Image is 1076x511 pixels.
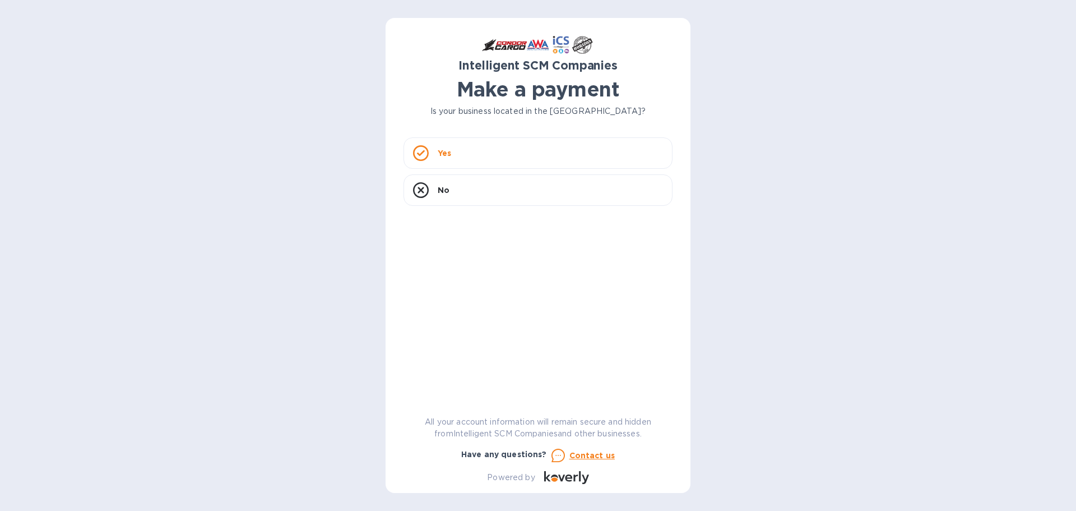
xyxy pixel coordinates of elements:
[403,77,672,101] h1: Make a payment
[403,416,672,440] p: All your account information will remain secure and hidden from Intelligent SCM Companies and oth...
[487,472,535,484] p: Powered by
[403,105,672,117] p: Is your business located in the [GEOGRAPHIC_DATA]?
[461,450,547,459] b: Have any questions?
[438,148,451,159] p: Yes
[458,58,618,72] b: Intelligent SCM Companies
[569,451,615,460] u: Contact us
[438,185,449,196] p: No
